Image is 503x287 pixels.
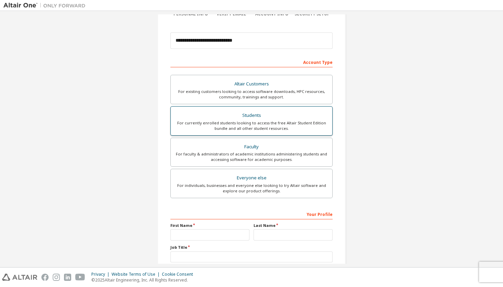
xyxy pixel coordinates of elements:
[175,183,328,194] div: For individuals, businesses and everyone else looking to try Altair software and explore our prod...
[254,223,333,228] label: Last Name
[91,277,197,283] p: © 2025 Altair Engineering, Inc. All Rights Reserved.
[175,173,328,183] div: Everyone else
[75,274,85,281] img: youtube.svg
[175,142,328,152] div: Faculty
[175,151,328,162] div: For faculty & administrators of academic institutions administering students and accessing softwa...
[170,245,333,250] label: Job Title
[175,79,328,89] div: Altair Customers
[170,208,333,219] div: Your Profile
[162,272,197,277] div: Cookie Consent
[170,223,249,228] label: First Name
[112,272,162,277] div: Website Terms of Use
[2,274,37,281] img: altair_logo.svg
[64,274,71,281] img: linkedin.svg
[175,89,328,100] div: For existing customers looking to access software downloads, HPC resources, community, trainings ...
[41,274,49,281] img: facebook.svg
[53,274,60,281] img: instagram.svg
[175,111,328,120] div: Students
[175,120,328,131] div: For currently enrolled students looking to access the free Altair Student Edition bundle and all ...
[3,2,89,9] img: Altair One
[170,56,333,67] div: Account Type
[91,272,112,277] div: Privacy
